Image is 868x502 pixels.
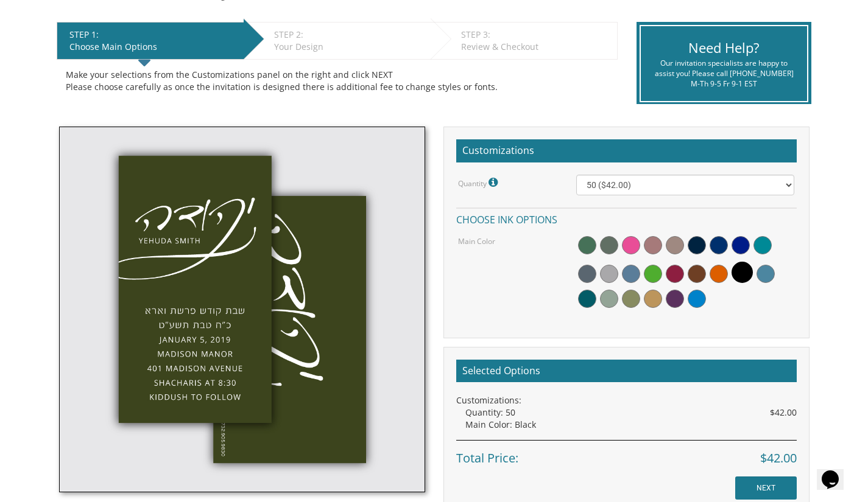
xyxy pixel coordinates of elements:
[274,41,425,53] div: Your Design
[66,69,609,93] div: Make your selections from the Customizations panel on the right and click NEXT Please choose care...
[456,394,797,406] div: Customizations:
[456,139,797,162] h2: Customizations
[461,29,611,41] div: STEP 3:
[456,360,797,383] h2: Selected Options
[461,41,611,53] div: Review & Checkout
[465,406,797,419] div: Quantity: 50
[817,453,856,490] iframe: chat widget
[69,41,238,53] div: Choose Main Options
[456,440,797,467] div: Total Price:
[650,38,798,57] div: Need Help?
[770,406,797,419] span: $42.00
[274,29,425,41] div: STEP 2:
[458,236,495,246] label: Main Color
[59,127,425,492] img: km4-thumb.jpg
[650,58,798,89] div: Our invitation specialists are happy to assist you! Please call [PHONE_NUMBER] M-Th 9-5 Fr 9-1 EST
[69,29,238,41] div: STEP 1:
[456,207,797,229] h4: Choose ink options
[465,419,797,431] div: Main Color: Black
[458,175,501,190] label: Quantity
[760,450,797,467] span: $42.00
[735,476,797,500] input: NEXT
